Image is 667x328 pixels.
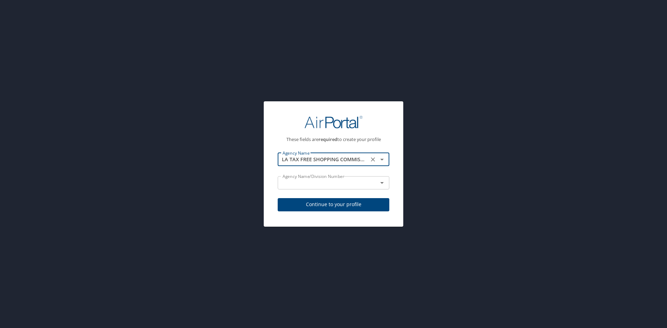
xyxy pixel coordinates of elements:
button: Open [377,155,387,164]
img: AirPortal Logo [305,115,362,129]
button: Continue to your profile [278,198,389,212]
span: Continue to your profile [283,200,384,209]
p: These fields are to create your profile [278,137,389,142]
button: Clear [368,155,378,164]
strong: required [318,136,337,142]
button: Open [377,178,387,188]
